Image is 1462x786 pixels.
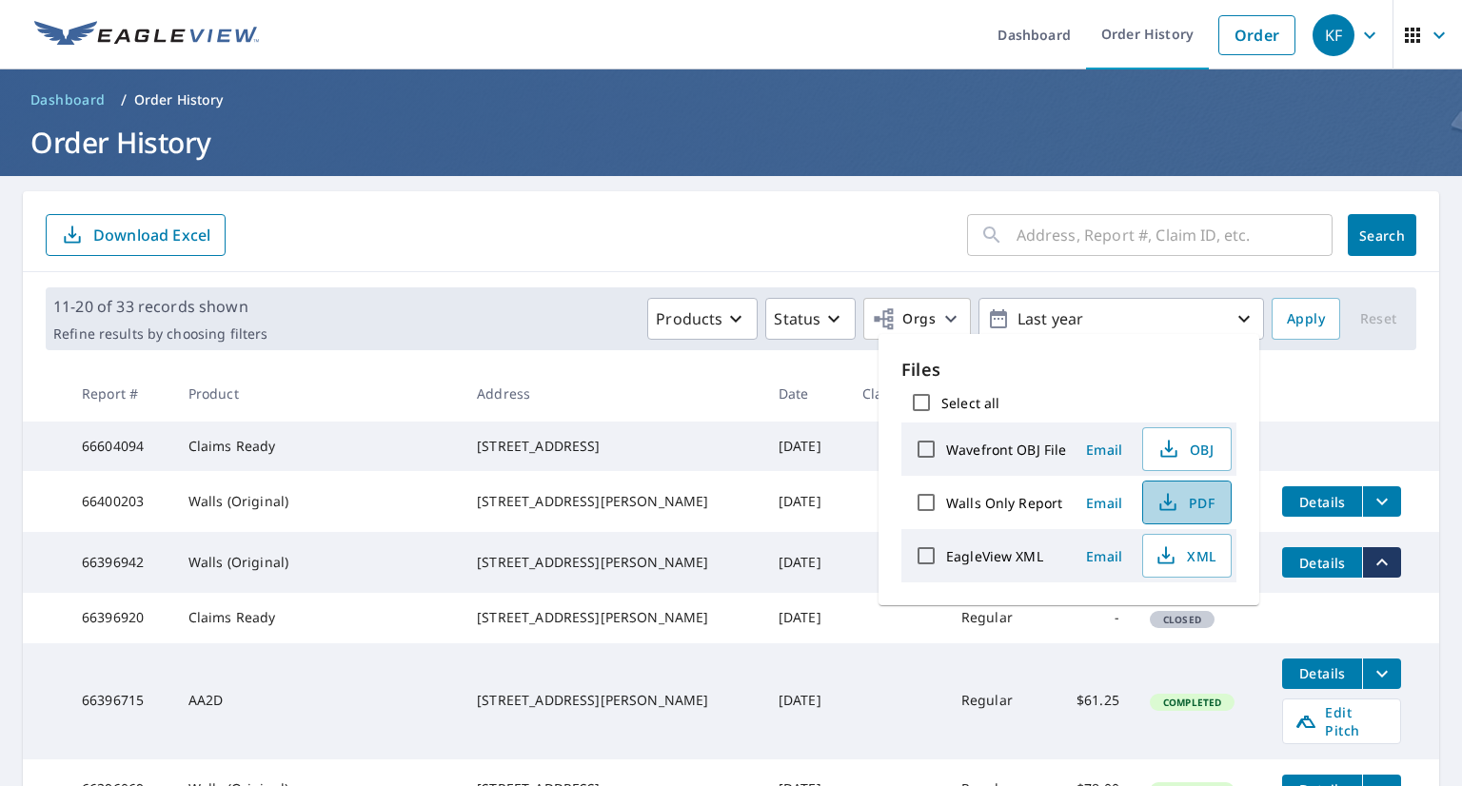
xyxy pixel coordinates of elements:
td: AA2D [173,643,462,759]
label: Select all [941,394,999,412]
td: Regular [946,593,1041,642]
label: EagleView XML [946,547,1043,565]
p: Refine results by choosing filters [53,325,267,343]
h1: Order History [23,123,1439,162]
button: Apply [1272,298,1340,340]
button: filesDropdownBtn-66396942 [1362,547,1401,578]
td: - [1041,593,1135,642]
button: PDF [1142,481,1232,524]
p: 11-20 of 33 records shown [53,295,267,318]
p: Order History [134,90,224,109]
th: Date [763,365,847,422]
a: Edit Pitch [1282,698,1401,744]
button: Last year [978,298,1264,340]
p: Products [656,307,722,330]
td: Walls (Original) [173,471,462,532]
div: [STREET_ADDRESS][PERSON_NAME] [477,492,748,511]
button: detailsBtn-66396942 [1282,547,1362,578]
td: 66396920 [67,593,173,642]
td: Regular [946,643,1041,759]
span: Closed [1152,613,1213,626]
div: [STREET_ADDRESS][PERSON_NAME] [477,691,748,710]
span: Details [1294,493,1351,511]
span: Apply [1287,307,1325,331]
button: filesDropdownBtn-66400203 [1362,486,1401,517]
span: Details [1294,664,1351,682]
span: Email [1081,494,1127,512]
td: [DATE] [763,471,847,532]
p: Last year [1010,303,1233,336]
span: PDF [1155,491,1215,514]
div: [STREET_ADDRESS][PERSON_NAME] [477,553,748,572]
td: $61.25 [1041,643,1135,759]
button: detailsBtn-66400203 [1282,486,1362,517]
nav: breadcrumb [23,85,1439,115]
p: Files [901,357,1236,383]
td: 66396715 [67,643,173,759]
button: Orgs [863,298,971,340]
td: [DATE] [763,593,847,642]
td: Walls (Original) [173,532,462,593]
div: [STREET_ADDRESS][PERSON_NAME] [477,608,748,627]
button: Products [647,298,758,340]
th: Address [462,365,763,422]
span: Completed [1152,696,1233,709]
img: EV Logo [34,21,259,49]
button: Email [1074,488,1135,518]
span: XML [1155,544,1215,567]
th: Product [173,365,462,422]
button: Search [1348,214,1416,256]
span: OBJ [1155,438,1215,461]
p: Download Excel [93,225,210,246]
label: Walls Only Report [946,494,1062,512]
span: Search [1363,226,1401,245]
span: Edit Pitch [1294,703,1389,739]
span: Orgs [872,307,936,331]
div: KF [1313,14,1354,56]
li: / [121,88,127,111]
label: Wavefront OBJ File [946,441,1066,459]
td: 66604094 [67,422,173,471]
input: Address, Report #, Claim ID, etc. [1017,208,1333,262]
span: Email [1081,441,1127,459]
th: Claim ID [847,365,946,422]
button: Email [1074,435,1135,464]
span: Email [1081,547,1127,565]
div: [STREET_ADDRESS] [477,437,748,456]
p: Status [774,307,820,330]
td: Claims Ready [173,422,462,471]
span: Dashboard [30,90,106,109]
button: detailsBtn-66396715 [1282,658,1362,689]
button: Status [765,298,856,340]
td: [DATE] [763,532,847,593]
td: [DATE] [763,422,847,471]
button: OBJ [1142,427,1232,471]
button: Download Excel [46,214,226,256]
td: Claims Ready [173,593,462,642]
span: Details [1294,554,1351,572]
a: Dashboard [23,85,113,115]
td: 66396942 [67,532,173,593]
a: Order [1218,15,1295,55]
button: Email [1074,541,1135,571]
td: [DATE] [763,643,847,759]
button: filesDropdownBtn-66396715 [1362,658,1401,689]
button: XML [1142,534,1232,578]
td: 66400203 [67,471,173,532]
th: Report # [67,365,173,422]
